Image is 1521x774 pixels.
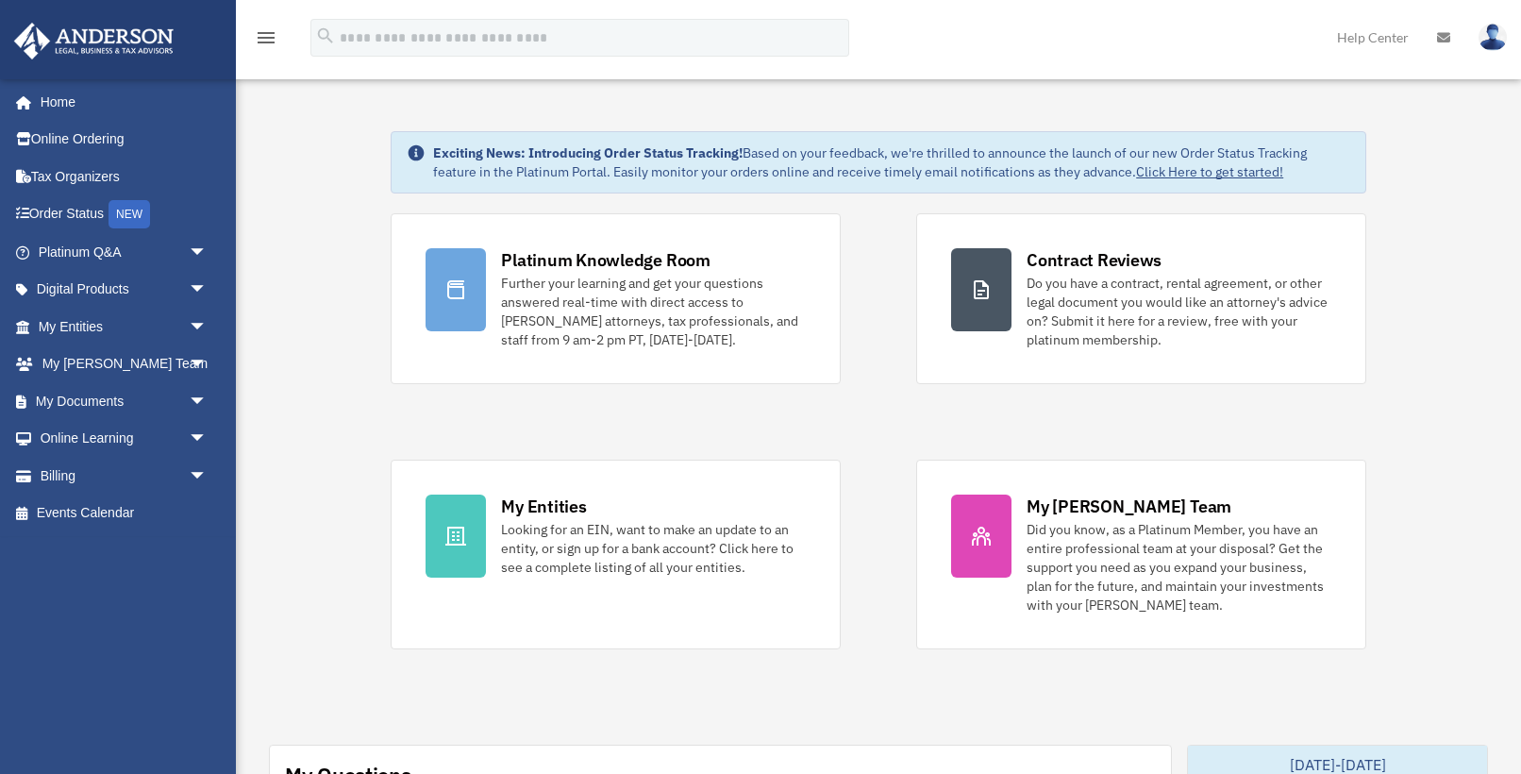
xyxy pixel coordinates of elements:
[13,271,236,309] a: Digital Productsarrow_drop_down
[13,83,226,121] a: Home
[1479,24,1507,51] img: User Pic
[189,271,226,310] span: arrow_drop_down
[501,495,586,518] div: My Entities
[501,274,806,349] div: Further your learning and get your questions answered real-time with direct access to [PERSON_NAM...
[916,213,1366,384] a: Contract Reviews Do you have a contract, rental agreement, or other legal document you would like...
[13,345,236,383] a: My [PERSON_NAME] Teamarrow_drop_down
[13,495,236,532] a: Events Calendar
[1027,520,1331,614] div: Did you know, as a Platinum Member, you have an entire professional team at your disposal? Get th...
[1027,248,1162,272] div: Contract Reviews
[13,233,236,271] a: Platinum Q&Aarrow_drop_down
[189,457,226,496] span: arrow_drop_down
[8,23,179,59] img: Anderson Advisors Platinum Portal
[13,308,236,345] a: My Entitiesarrow_drop_down
[501,248,710,272] div: Platinum Knowledge Room
[13,420,236,458] a: Online Learningarrow_drop_down
[255,33,277,49] a: menu
[255,26,277,49] i: menu
[433,144,743,161] strong: Exciting News: Introducing Order Status Tracking!
[501,520,806,577] div: Looking for an EIN, want to make an update to an entity, or sign up for a bank account? Click her...
[1136,163,1283,180] a: Click Here to get started!
[109,200,150,228] div: NEW
[13,121,236,159] a: Online Ordering
[433,143,1350,181] div: Based on your feedback, we're thrilled to announce the launch of our new Order Status Tracking fe...
[13,382,236,420] a: My Documentsarrow_drop_down
[189,420,226,459] span: arrow_drop_down
[189,308,226,346] span: arrow_drop_down
[1027,495,1231,518] div: My [PERSON_NAME] Team
[13,195,236,234] a: Order StatusNEW
[1027,274,1331,349] div: Do you have a contract, rental agreement, or other legal document you would like an attorney's ad...
[189,233,226,272] span: arrow_drop_down
[13,457,236,495] a: Billingarrow_drop_down
[315,25,336,46] i: search
[13,158,236,195] a: Tax Organizers
[916,460,1366,649] a: My [PERSON_NAME] Team Did you know, as a Platinum Member, you have an entire professional team at...
[391,460,841,649] a: My Entities Looking for an EIN, want to make an update to an entity, or sign up for a bank accoun...
[189,382,226,421] span: arrow_drop_down
[391,213,841,384] a: Platinum Knowledge Room Further your learning and get your questions answered real-time with dire...
[189,345,226,384] span: arrow_drop_down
